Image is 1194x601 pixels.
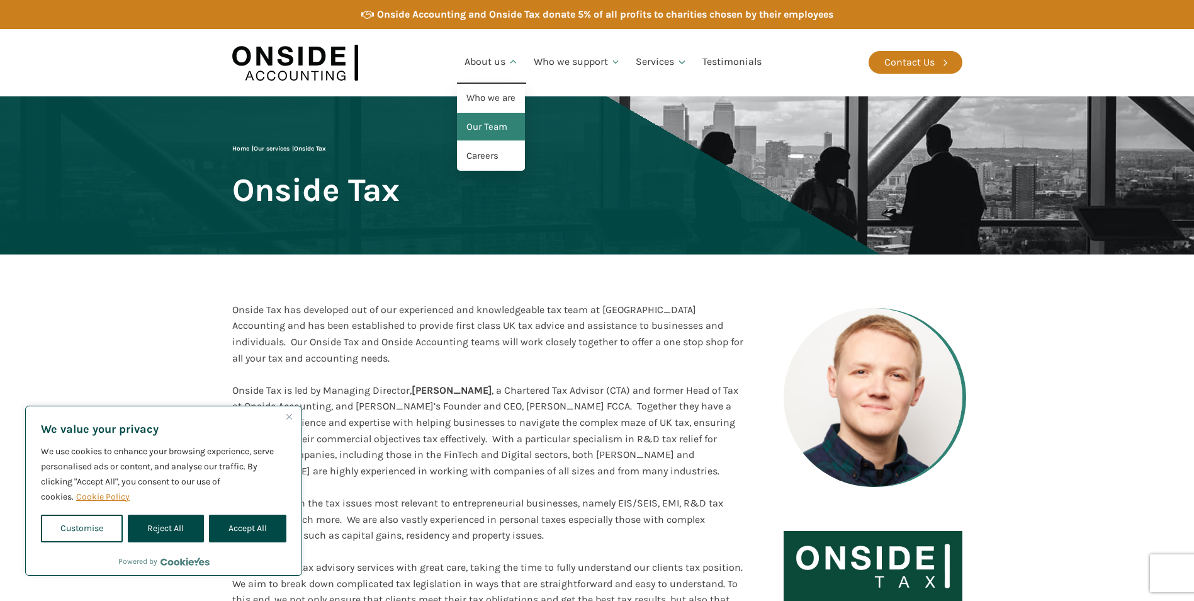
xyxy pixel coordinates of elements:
[209,515,286,542] button: Accept All
[457,84,525,113] a: Who we are
[232,304,743,364] span: Onside Tax has developed out of our experienced and knowledgeable tax team at [GEOGRAPHIC_DATA] A...
[118,555,210,568] div: Powered by
[286,414,292,420] img: Close
[232,38,358,87] img: Onside Accounting
[232,145,249,152] a: Home
[457,142,525,171] a: Careers
[457,41,526,84] a: About us
[254,145,290,152] a: Our services
[232,382,743,479] div: [PERSON_NAME]
[41,421,286,437] p: We value your privacy
[76,491,130,503] a: Cookie Policy
[41,444,286,505] p: We use cookies to enhance your browsing experience, serve personalised ads or content, and analys...
[869,51,962,74] a: Contact Us
[695,41,769,84] a: Testimonials
[884,54,935,71] div: Contact Us
[294,145,326,152] span: Onside Tax
[281,409,296,424] button: Close
[457,113,525,142] a: Our Team
[232,497,723,541] span: We specialise in the tax issues most relevant to entrepreneurial businesses, namely EIS/SEIS, EMI...
[232,384,412,396] span: Onside Tax is led by Managing Director,
[377,6,833,23] div: Onside Accounting and Onside Tax donate 5% of all profits to charities chosen by their employees
[232,384,738,477] span: , a Chartered Tax Advisor (CTA) and former Head of Tax at Onside Accounting, and [PERSON_NAME]’s ...
[25,406,302,576] div: We value your privacy
[232,145,326,152] span: | |
[526,41,629,84] a: Who we support
[161,558,210,566] a: Visit CookieYes website
[628,41,695,84] a: Services
[232,173,400,207] span: Onside Tax
[41,515,123,542] button: Customise
[128,515,203,542] button: Reject All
